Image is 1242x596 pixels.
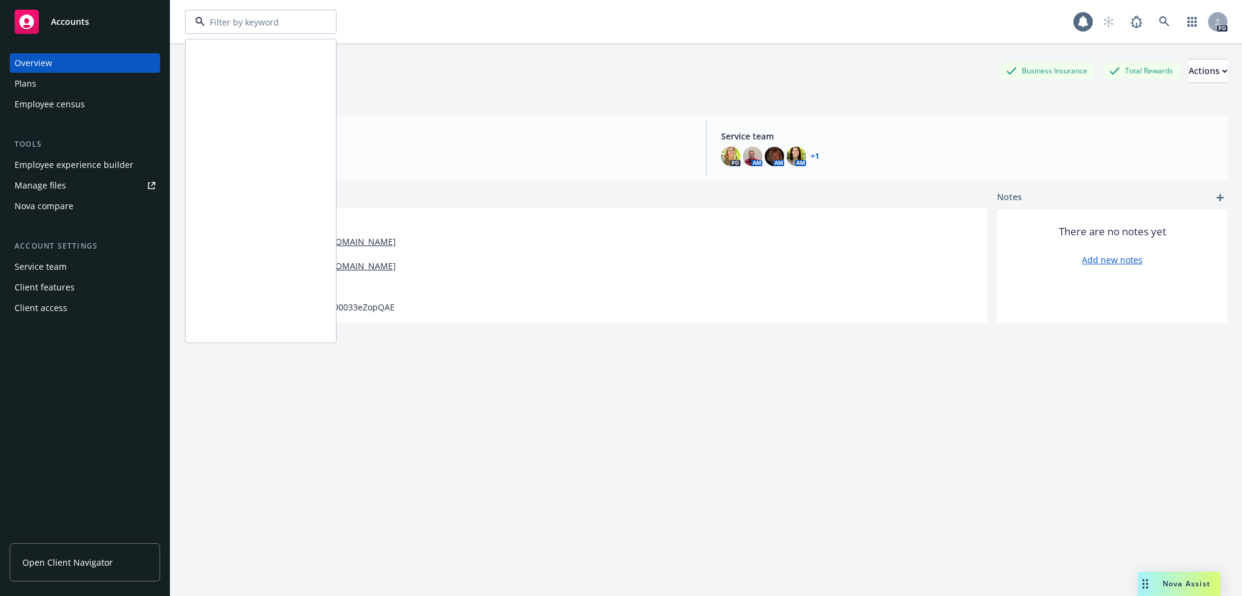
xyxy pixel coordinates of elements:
[997,190,1022,205] span: Notes
[10,196,160,216] a: Nova compare
[1082,253,1143,266] a: Add new notes
[304,301,395,313] span: 0018X000033eZopQAE
[1096,10,1121,34] a: Start snowing
[1138,572,1220,596] button: Nova Assist
[15,74,36,93] div: Plans
[1000,63,1093,78] div: Business Insurance
[195,153,691,166] span: EB
[10,278,160,297] a: Client features
[1180,10,1204,34] a: Switch app
[304,259,396,272] a: [URL][DOMAIN_NAME]
[15,298,67,318] div: Client access
[1189,59,1227,83] button: Actions
[51,17,89,27] span: Accounts
[15,176,66,195] div: Manage files
[743,147,762,166] img: photo
[10,257,160,276] a: Service team
[811,153,819,160] a: +1
[10,5,160,39] a: Accounts
[15,257,67,276] div: Service team
[10,138,160,150] div: Tools
[765,147,784,166] img: photo
[205,16,312,28] input: Filter by keyword
[22,556,113,569] span: Open Client Navigator
[1124,10,1149,34] a: Report a Bug
[721,147,740,166] img: photo
[195,130,691,142] span: Account type
[10,298,160,318] a: Client access
[1103,63,1179,78] div: Total Rewards
[10,95,160,114] a: Employee census
[1213,190,1227,205] a: add
[15,278,75,297] div: Client features
[15,53,52,73] div: Overview
[10,176,160,195] a: Manage files
[15,196,73,216] div: Nova compare
[1152,10,1177,34] a: Search
[1138,572,1153,596] div: Drag to move
[787,147,806,166] img: photo
[721,130,1218,142] span: Service team
[10,53,160,73] a: Overview
[1163,578,1210,589] span: Nova Assist
[15,155,133,175] div: Employee experience builder
[10,240,160,252] div: Account settings
[1059,224,1166,239] span: There are no notes yet
[1189,59,1227,82] div: Actions
[15,95,85,114] div: Employee census
[10,74,160,93] a: Plans
[10,155,160,175] a: Employee experience builder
